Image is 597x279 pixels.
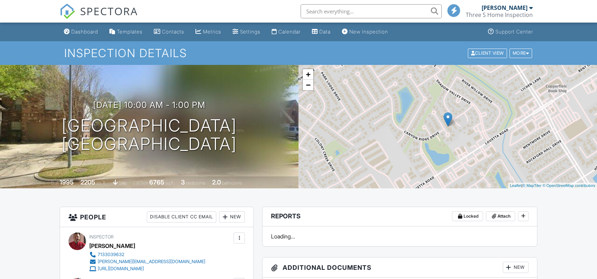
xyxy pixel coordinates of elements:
[98,252,124,257] div: 7133039632
[303,80,313,90] a: Zoom out
[193,25,224,38] a: Metrics
[147,211,216,223] div: Disable Client CC Email
[89,241,135,251] div: [PERSON_NAME]
[89,265,205,272] a: [URL][DOMAIN_NAME]
[278,29,301,35] div: Calendar
[80,178,95,186] div: 2205
[181,178,185,186] div: 3
[508,183,597,189] div: |
[523,183,542,188] a: © MapTiler
[89,258,205,265] a: [PERSON_NAME][EMAIL_ADDRESS][DOMAIN_NAME]
[151,25,187,38] a: Contacts
[80,4,138,18] span: SPECTORA
[510,183,521,188] a: Leaflet
[162,29,184,35] div: Contacts
[240,29,260,35] div: Settings
[89,251,205,258] a: 7133039632
[186,180,205,186] span: bedrooms
[482,4,527,11] div: [PERSON_NAME]
[117,29,143,35] div: Templates
[349,29,388,35] div: New Inspection
[89,234,114,239] span: Inspector
[509,48,532,58] div: More
[230,25,263,38] a: Settings
[203,29,221,35] div: Metrics
[543,183,595,188] a: © OpenStreetMap contributors
[149,178,164,186] div: 6765
[64,47,533,59] h1: Inspection Details
[503,262,529,273] div: New
[269,25,303,38] a: Calendar
[339,25,391,38] a: New Inspection
[71,29,98,35] div: Dashboard
[61,25,101,38] a: Dashboard
[309,25,333,38] a: Data
[98,259,205,265] div: [PERSON_NAME][EMAIL_ADDRESS][DOMAIN_NAME]
[263,257,537,278] h3: Additional Documents
[165,180,174,186] span: sq.ft.
[98,266,144,272] div: [URL][DOMAIN_NAME]
[60,178,74,186] div: 1995
[60,4,75,19] img: The Best Home Inspection Software - Spectora
[319,29,331,35] div: Data
[93,100,205,110] h3: [DATE] 10:00 am - 1:00 pm
[303,69,313,80] a: Zoom in
[60,207,253,227] h3: People
[212,178,221,186] div: 2.0
[301,4,442,18] input: Search everything...
[466,11,533,18] div: Three S Home Inspection
[222,180,242,186] span: bathrooms
[467,50,509,55] a: Client View
[219,211,245,223] div: New
[485,25,536,38] a: Support Center
[62,116,237,154] h1: [GEOGRAPHIC_DATA] [GEOGRAPHIC_DATA]
[119,180,127,186] span: slab
[133,180,148,186] span: Lot Size
[51,180,59,186] span: Built
[96,180,106,186] span: sq. ft.
[495,29,533,35] div: Support Center
[468,48,507,58] div: Client View
[60,10,138,24] a: SPECTORA
[107,25,145,38] a: Templates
